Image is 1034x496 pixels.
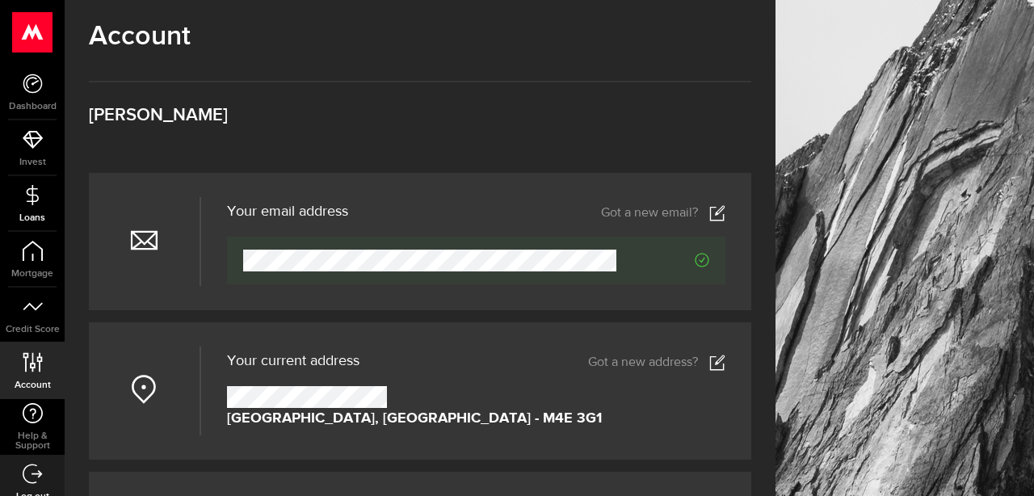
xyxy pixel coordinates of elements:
[13,6,61,55] button: Open LiveChat chat widget
[601,205,725,221] a: Got a new email?
[89,20,751,53] h1: Account
[89,107,751,124] h3: [PERSON_NAME]
[227,204,348,219] h3: Your email address
[227,354,359,368] span: Your current address
[616,253,710,267] span: Verified
[588,355,725,371] a: Got a new address?
[227,408,602,430] strong: [GEOGRAPHIC_DATA], [GEOGRAPHIC_DATA] - M4E 3G1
